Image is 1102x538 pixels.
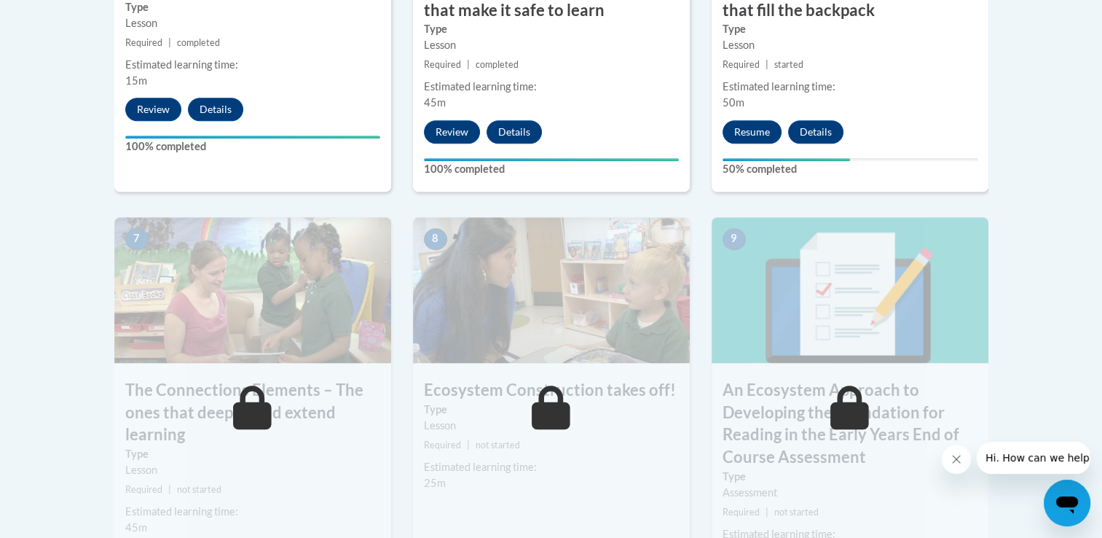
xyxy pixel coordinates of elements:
[723,161,977,177] label: 50% completed
[125,521,147,534] span: 45m
[712,217,988,363] img: Course Image
[712,379,988,469] h3: An Ecosystem Approach to Developing the Foundation for Reading in the Early Years End of Course A...
[723,228,746,250] span: 9
[424,120,480,144] button: Review
[766,507,768,518] span: |
[977,442,1090,474] iframe: Message from company
[424,59,461,70] span: Required
[424,158,679,161] div: Your progress
[424,440,461,451] span: Required
[424,418,679,434] div: Lesson
[424,402,679,418] label: Type
[114,217,391,363] img: Course Image
[723,79,977,95] div: Estimated learning time:
[125,228,149,250] span: 7
[424,459,679,475] div: Estimated learning time:
[723,485,977,501] div: Assessment
[125,37,162,48] span: Required
[467,440,470,451] span: |
[424,161,679,177] label: 100% completed
[413,379,690,402] h3: Ecosystem Construction takes off!
[788,120,843,144] button: Details
[723,96,744,109] span: 50m
[168,37,171,48] span: |
[125,446,380,462] label: Type
[125,504,380,520] div: Estimated learning time:
[424,96,446,109] span: 45m
[125,484,162,495] span: Required
[723,37,977,53] div: Lesson
[766,59,768,70] span: |
[168,484,171,495] span: |
[723,158,850,161] div: Your progress
[476,59,519,70] span: completed
[125,15,380,31] div: Lesson
[424,79,679,95] div: Estimated learning time:
[125,98,181,121] button: Review
[188,98,243,121] button: Details
[723,469,977,485] label: Type
[9,10,118,22] span: Hi. How can we help?
[177,37,220,48] span: completed
[413,217,690,363] img: Course Image
[125,57,380,73] div: Estimated learning time:
[125,462,380,478] div: Lesson
[774,59,803,70] span: started
[723,507,760,518] span: Required
[177,484,221,495] span: not started
[424,37,679,53] div: Lesson
[125,139,380,155] label: 100% completed
[723,21,977,37] label: Type
[487,120,542,144] button: Details
[942,445,971,474] iframe: Close message
[723,59,760,70] span: Required
[723,120,782,144] button: Resume
[424,477,446,489] span: 25m
[467,59,470,70] span: |
[114,379,391,446] h3: The Connections Elements – The ones that deepen and extend learning
[125,74,147,87] span: 15m
[774,507,819,518] span: not started
[476,440,520,451] span: not started
[1044,480,1090,526] iframe: Button to launch messaging window
[125,136,380,139] div: Your progress
[424,21,679,37] label: Type
[424,228,447,250] span: 8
